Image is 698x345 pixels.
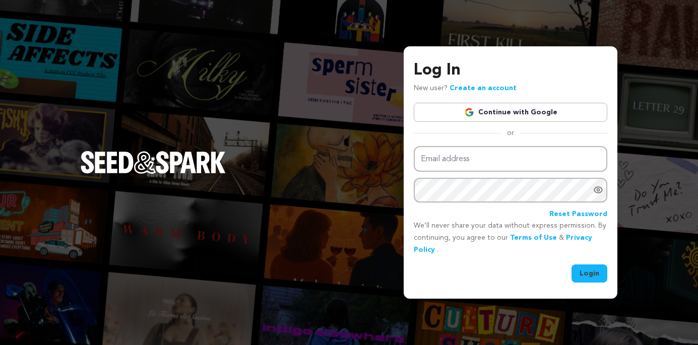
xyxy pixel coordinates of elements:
a: Create an account [450,85,517,92]
h3: Log In [414,58,607,83]
a: Seed&Spark Homepage [81,151,226,193]
input: Email address [414,146,607,172]
p: We’ll never share your data without express permission. By continuing, you agree to our & . [414,220,607,256]
span: or [501,128,520,138]
img: Google logo [464,107,474,117]
a: Terms of Use [510,234,557,241]
img: Seed&Spark Logo [81,151,226,173]
a: Continue with Google [414,103,607,122]
a: Show password as plain text. Warning: this will display your password on the screen. [593,185,603,195]
a: Privacy Policy [414,234,592,253]
p: New user? [414,83,517,95]
button: Login [572,264,607,283]
a: Reset Password [549,209,607,221]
